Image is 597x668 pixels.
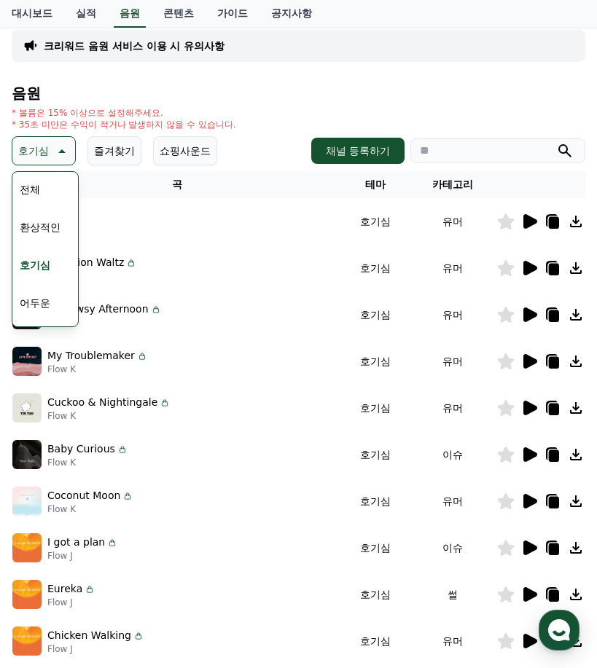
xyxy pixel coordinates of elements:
[343,524,409,571] td: 호기심
[343,431,409,478] td: 호기심
[225,484,243,495] span: 설정
[47,302,149,317] p: A Drowsy Afternoon
[47,395,157,410] p: Cuckoo & Nightingale
[4,462,96,498] a: 홈
[343,478,409,524] td: 호기심
[12,440,42,469] img: music
[409,291,496,338] td: 유머
[409,245,496,291] td: 유머
[47,643,144,655] p: Flow J
[409,198,496,245] td: 유머
[14,211,66,243] button: 환상적인
[311,138,405,164] button: 채널 등록하기
[14,173,46,205] button: 전체
[343,338,409,385] td: 호기심
[343,291,409,338] td: 호기심
[47,628,131,643] p: Chicken Walking
[343,245,409,291] td: 호기심
[47,348,135,364] p: My Troublemaker
[133,484,151,496] span: 대화
[409,171,496,198] th: 카테고리
[12,136,76,165] button: 호기심
[47,410,171,422] p: Flow K
[409,338,496,385] td: 유머
[153,136,217,165] button: 쇼핑사운드
[12,107,236,119] p: * 볼륨은 15% 이상으로 설정해주세요.
[343,171,409,198] th: 테마
[12,347,42,376] img: music
[12,626,42,656] img: music
[87,136,141,165] button: 즐겨찾기
[343,198,409,245] td: 호기심
[44,39,225,53] a: 크리워드 음원 서비스 이용 시 유의사항
[47,581,82,597] p: Eureka
[343,571,409,618] td: 호기심
[343,385,409,431] td: 호기심
[47,364,148,375] p: Flow K
[12,119,236,130] p: * 35초 미만은 수익이 적거나 발생하지 않을 수 있습니다.
[12,487,42,516] img: music
[12,85,585,101] h4: 음원
[47,317,162,329] p: Flow K
[47,597,95,608] p: Flow J
[47,503,133,515] p: Flow K
[409,571,496,618] td: 썰
[409,618,496,664] td: 유머
[47,255,124,270] p: Question Waltz
[12,533,42,562] img: music
[409,524,496,571] td: 이슈
[96,462,188,498] a: 대화
[12,580,42,609] img: music
[46,484,55,495] span: 홈
[14,249,56,281] button: 호기심
[47,535,105,550] p: I got a plan
[47,550,118,562] p: Flow J
[14,287,56,319] button: 어두운
[409,385,496,431] td: 유머
[47,270,137,282] p: Flow K
[12,393,42,423] img: music
[47,457,128,468] p: Flow K
[47,441,115,457] p: Baby Curious
[188,462,280,498] a: 설정
[409,478,496,524] td: 유머
[409,431,496,478] td: 이슈
[18,141,49,161] p: 호기심
[12,171,343,198] th: 곡
[47,488,120,503] p: Coconut Moon
[343,618,409,664] td: 호기심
